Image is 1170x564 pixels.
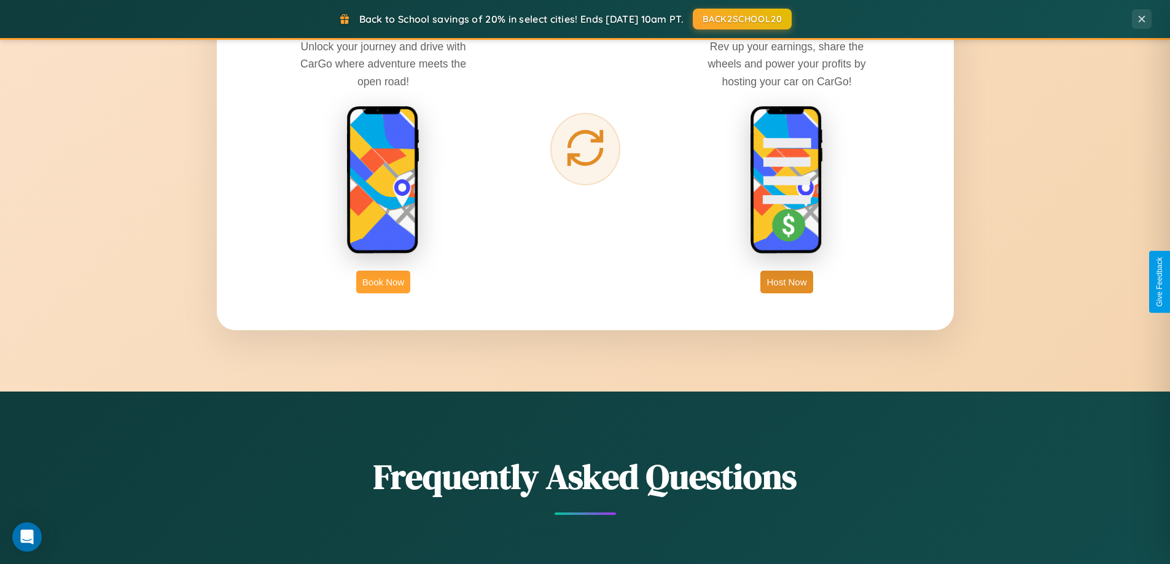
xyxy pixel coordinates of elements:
div: Give Feedback [1155,257,1164,307]
button: BACK2SCHOOL20 [693,9,792,29]
h2: Frequently Asked Questions [217,453,954,500]
button: Host Now [760,271,813,293]
button: Book Now [356,271,410,293]
div: Open Intercom Messenger [12,522,42,552]
p: Rev up your earnings, share the wheels and power your profits by hosting your car on CarGo! [695,38,879,90]
p: Unlock your journey and drive with CarGo where adventure meets the open road! [291,38,475,90]
img: host phone [750,106,824,255]
img: rent phone [346,106,420,255]
span: Back to School savings of 20% in select cities! Ends [DATE] 10am PT. [359,13,684,25]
